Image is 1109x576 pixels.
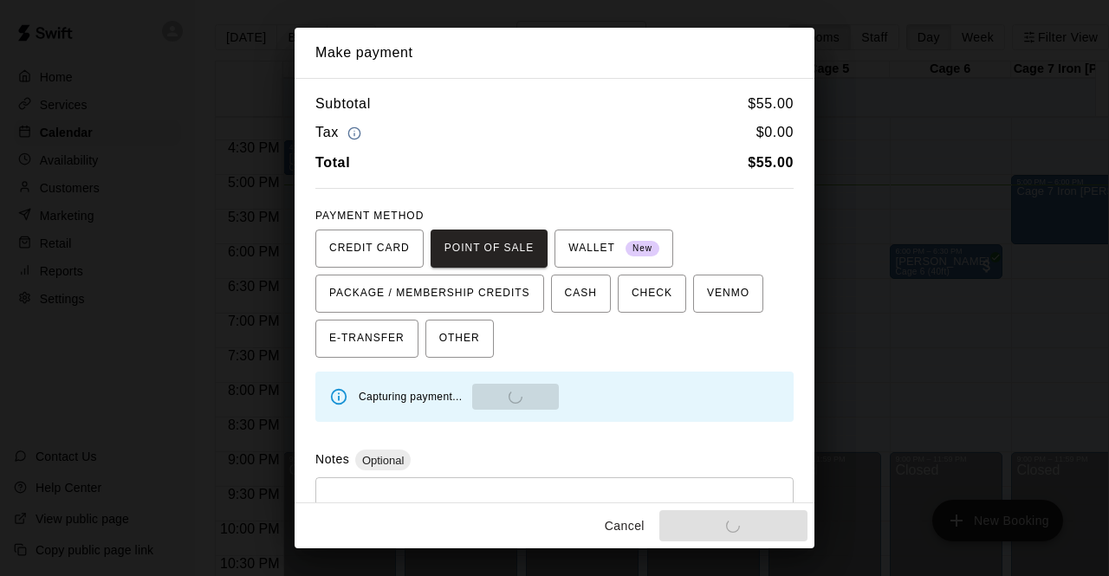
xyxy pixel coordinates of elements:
[597,510,652,542] button: Cancel
[315,210,424,222] span: PAYMENT METHOD
[329,325,405,353] span: E-TRANSFER
[295,28,814,78] h2: Make payment
[315,320,418,358] button: E-TRANSFER
[618,275,686,313] button: CHECK
[554,230,673,268] button: WALLET New
[626,237,659,261] span: New
[565,280,597,307] span: CASH
[756,121,794,145] h6: $ 0.00
[431,230,548,268] button: POINT OF SALE
[568,235,659,262] span: WALLET
[315,121,366,145] h6: Tax
[359,391,462,403] span: Capturing payment...
[632,280,672,307] span: CHECK
[329,280,530,307] span: PACKAGE / MEMBERSHIP CREDITS
[439,325,480,353] span: OTHER
[315,452,349,466] label: Notes
[693,275,763,313] button: VENMO
[551,275,611,313] button: CASH
[355,454,411,467] span: Optional
[707,280,749,307] span: VENMO
[315,93,371,115] h6: Subtotal
[444,235,534,262] span: POINT OF SALE
[315,275,544,313] button: PACKAGE / MEMBERSHIP CREDITS
[315,155,350,170] b: Total
[748,155,794,170] b: $ 55.00
[425,320,494,358] button: OTHER
[748,93,794,115] h6: $ 55.00
[315,230,424,268] button: CREDIT CARD
[329,235,410,262] span: CREDIT CARD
